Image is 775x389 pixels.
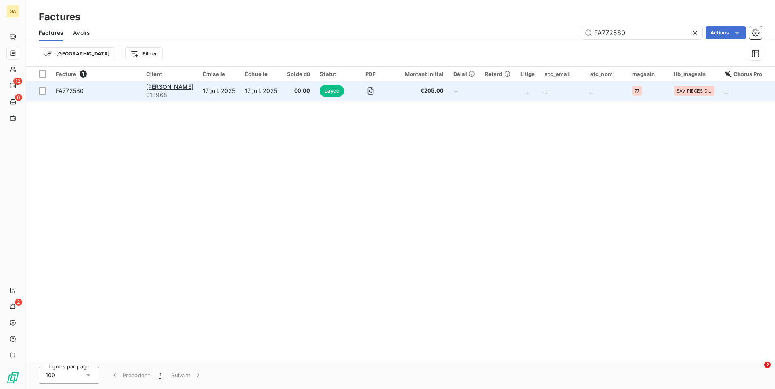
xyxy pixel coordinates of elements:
div: lib_magasin [674,71,716,77]
div: Litige [520,71,535,77]
input: Rechercher [581,26,702,39]
span: 1 [159,371,161,379]
iframe: Intercom live chat [748,362,767,381]
div: Délai [453,71,475,77]
div: GA [6,5,19,18]
div: Chorus Pro [725,71,772,77]
h3: Factures [39,10,80,24]
span: SAV PIECES DETACHEES [677,88,712,93]
div: Montant initial [395,71,444,77]
div: Client [146,71,193,77]
span: 77 [635,88,639,93]
span: _ [526,87,529,94]
div: Statut [320,71,346,77]
button: Filtrer [125,47,162,60]
span: Factures [39,29,63,37]
div: Solde dû [287,71,310,77]
span: FA772580 [56,87,84,94]
span: 100 [46,371,55,379]
span: €0.00 [287,87,310,95]
td: 17 juil. 2025 [198,81,240,101]
div: atc_nom [590,71,622,77]
span: 6 [15,94,22,101]
span: payée [320,85,344,97]
div: Émise le [203,71,235,77]
span: 2 [15,299,22,306]
span: _ [590,87,593,94]
button: Actions [706,26,746,39]
span: _ [725,87,728,94]
span: Avoirs [73,29,90,37]
span: _ [545,87,547,94]
span: 12 [13,78,22,85]
span: [PERSON_NAME] [146,83,193,90]
td: 17 juil. 2025 [240,81,282,101]
span: 018968 [146,91,193,99]
div: PDF [356,71,385,77]
div: magasin [632,71,664,77]
button: Précédent [106,367,155,384]
div: Retard [485,71,511,77]
button: 1 [155,367,166,384]
div: atc_email [545,71,580,77]
img: Logo LeanPay [6,371,19,384]
button: Suivant [166,367,207,384]
span: 1 [80,70,87,78]
a: 12 [6,79,19,92]
div: Échue le [245,71,277,77]
span: Facture [56,71,76,77]
button: [GEOGRAPHIC_DATA] [39,47,115,60]
span: €205.00 [395,87,444,95]
td: -- [448,81,480,101]
a: 6 [6,95,19,108]
span: 2 [764,362,771,368]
